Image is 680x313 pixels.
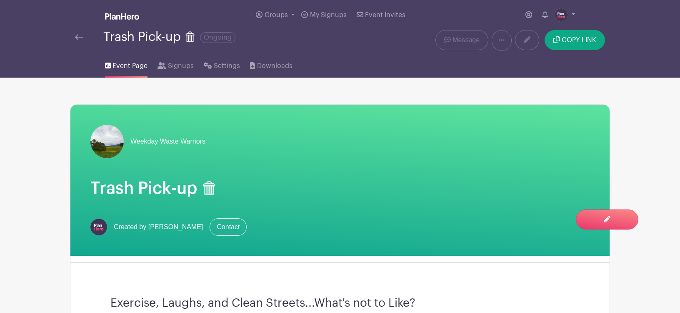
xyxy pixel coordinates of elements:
[250,51,292,78] a: Downloads
[112,61,147,71] span: Event Page
[214,61,240,71] span: Settings
[105,13,139,20] img: logo_white-6c42ec7e38ccf1d336a20a19083b03d10ae64f83f12c07503d8b9e83406b4c7d.svg
[435,30,488,50] a: Message
[90,219,107,235] img: PH-Logo-Circle-Centered-Purple.jpg
[90,178,590,198] h1: Trash Pick-up 🗑
[452,35,480,45] span: Message
[105,51,147,78] a: Event Page
[90,125,124,158] img: TreesMustard%20(1%20of%201).jpg
[257,61,292,71] span: Downloads
[200,32,235,43] span: Ongoing
[103,30,235,44] div: Trash Pick-up 🗑
[110,296,570,310] h3: Exercise, Laughs, and Clean Streets...What's not to Like?
[114,222,203,232] span: Created by [PERSON_NAME]
[545,30,605,50] button: COPY LINK
[157,51,193,78] a: Signups
[310,12,347,18] span: My Signups
[75,34,83,40] img: back-arrow-29a5d9b10d5bd6ae65dc969a981735edf675c4d7a1fe02e03b50dbd4ba3cdb55.svg
[562,37,596,43] span: COPY LINK
[204,51,240,78] a: Settings
[365,12,405,18] span: Event Invites
[265,12,288,18] span: Groups
[210,218,247,236] a: Contact
[168,61,194,71] span: Signups
[130,136,205,146] span: Weekday Waste Warriors
[555,8,568,22] img: PH-Logo-Circle-Centered-Purple.jpg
